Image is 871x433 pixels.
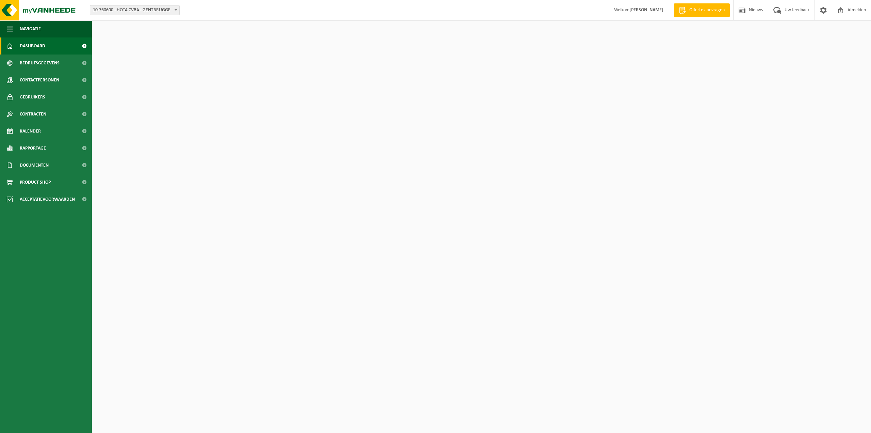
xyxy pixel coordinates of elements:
[688,7,726,14] span: Offerte aanvragen
[629,7,663,13] strong: [PERSON_NAME]
[20,72,59,89] span: Contactpersonen
[90,5,180,15] span: 10-760600 - HOTA CVBA - GENTBRUGGE
[20,106,46,123] span: Contracten
[20,55,60,72] span: Bedrijfsgegevens
[674,3,730,17] a: Offerte aanvragen
[20,89,45,106] span: Gebruikers
[20,157,49,174] span: Documenten
[20,37,45,55] span: Dashboard
[20,174,51,191] span: Product Shop
[20,191,75,208] span: Acceptatievoorwaarden
[20,123,41,140] span: Kalender
[20,20,41,37] span: Navigatie
[90,5,179,15] span: 10-760600 - HOTA CVBA - GENTBRUGGE
[20,140,46,157] span: Rapportage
